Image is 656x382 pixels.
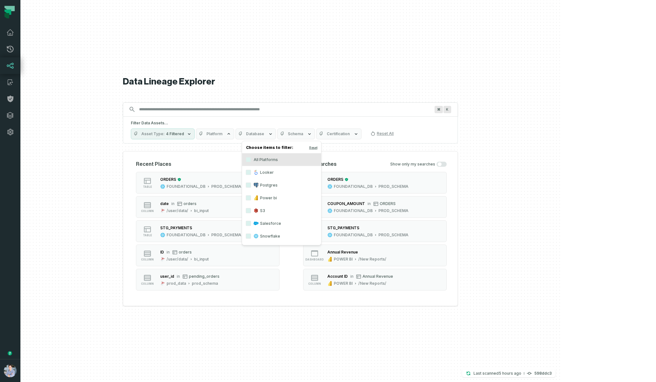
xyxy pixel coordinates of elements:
button: Reset [309,145,317,150]
button: Salesforce [246,221,251,226]
relative-time: Sep 16, 2025, 4:15 AM GMT+3 [499,371,521,376]
h4: Choose items to filter: [242,144,321,153]
img: avatar of Alon Nafta [4,364,17,377]
div: Tooltip anchor [7,350,13,356]
p: Last scanned [473,370,521,377]
button: All Platforms [246,157,251,162]
label: Power bi [242,192,321,204]
span: Press ⌘ + K to focus the search bar [435,106,443,113]
label: Postgres [242,179,321,192]
span: Press ⌘ + K to focus the search bar [444,106,451,113]
button: Looker [246,170,251,175]
label: Snowflake [242,230,321,243]
label: Looker [242,166,321,179]
label: All Platforms [242,153,321,166]
h1: Data Lineage Explorer [123,76,458,87]
h4: 598ddc3 [534,371,552,375]
button: S3 [246,208,251,213]
button: Postgres [246,183,251,188]
button: Power bi [246,195,251,201]
button: Last scanned[DATE] 4:15:39 AM598ddc3 [462,370,555,377]
label: S3 [242,204,321,217]
label: Salesforce [242,217,321,230]
button: Snowflake [246,234,251,239]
